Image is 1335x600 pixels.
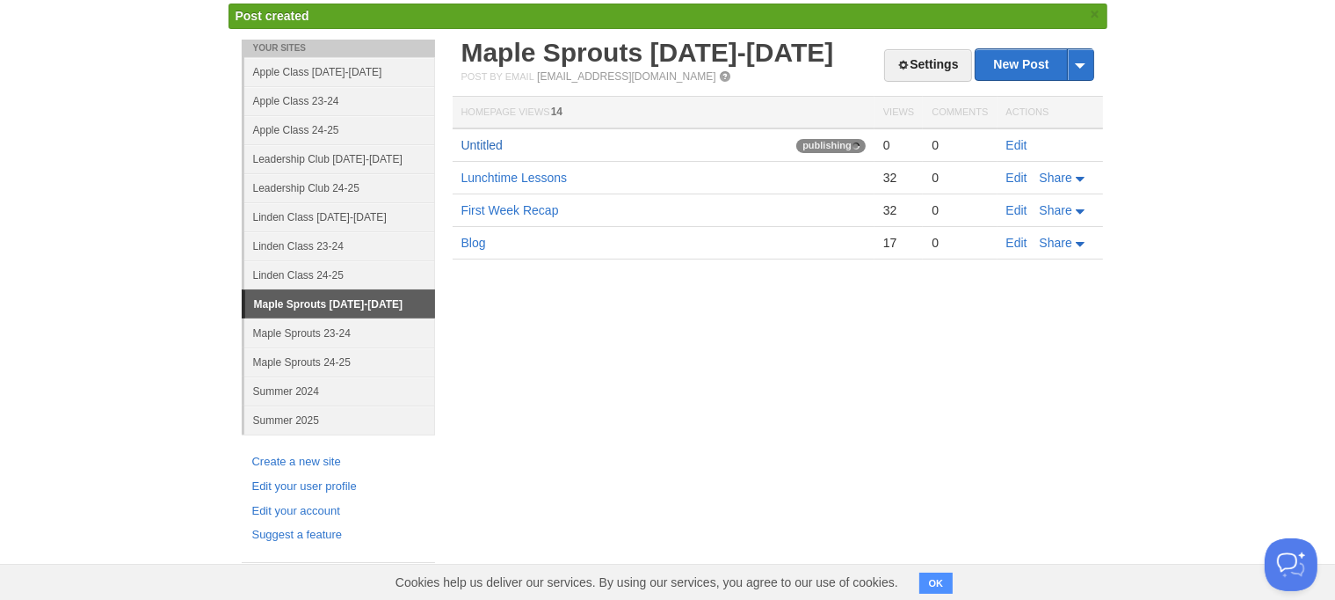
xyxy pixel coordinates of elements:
[883,137,914,153] div: 0
[884,49,971,82] a: Settings
[883,170,914,186] div: 32
[252,453,424,472] a: Create a new site
[244,202,435,231] a: Linden Class [DATE]-[DATE]
[1040,171,1072,185] span: Share
[1006,171,1027,185] a: Edit
[853,143,860,150] img: loading-tiny-gray.gif
[1006,236,1027,250] a: Edit
[244,231,435,260] a: Linden Class 23-24
[461,171,568,185] a: Lunchtime Lessons
[252,478,424,496] a: Edit your user profile
[976,49,1092,80] a: New Post
[378,565,916,600] span: Cookies help us deliver our services. By using our services, you agree to our use of cookies.
[461,138,503,152] a: Untitled
[932,202,988,218] div: 0
[453,97,874,129] th: Homepage Views
[244,57,435,86] a: Apple Class [DATE]-[DATE]
[461,203,559,217] a: First Week Recap
[244,115,435,144] a: Apple Class 24-25
[932,170,988,186] div: 0
[244,406,435,435] a: Summer 2025
[244,86,435,115] a: Apple Class 23-24
[1006,203,1027,217] a: Edit
[932,137,988,153] div: 0
[551,106,562,118] span: 14
[242,40,435,57] li: Your Sites
[244,260,435,289] a: Linden Class 24-25
[244,173,435,202] a: Leadership Club 24-25
[932,235,988,251] div: 0
[537,70,715,83] a: [EMAIL_ADDRESS][DOMAIN_NAME]
[998,97,1103,129] th: Actions
[236,9,309,23] span: Post created
[883,202,914,218] div: 32
[874,97,923,129] th: Views
[923,97,997,129] th: Comments
[244,318,435,348] a: Maple Sprouts 23-24
[461,71,534,82] span: Post by Email
[883,235,914,251] div: 17
[252,526,424,545] a: Suggest a feature
[244,144,435,173] a: Leadership Club [DATE]-[DATE]
[1087,4,1103,26] a: ×
[1040,236,1072,250] span: Share
[245,290,435,318] a: Maple Sprouts [DATE]-[DATE]
[1006,138,1027,152] a: Edit
[796,139,866,153] span: publishing
[461,38,834,67] a: Maple Sprouts [DATE]-[DATE]
[919,573,954,594] button: OK
[252,502,424,521] a: Edit your account
[244,377,435,406] a: Summer 2024
[1265,538,1317,591] iframe: Help Scout Beacon - Open
[244,348,435,377] a: Maple Sprouts 24-25
[1040,203,1072,217] span: Share
[461,236,486,250] a: Blog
